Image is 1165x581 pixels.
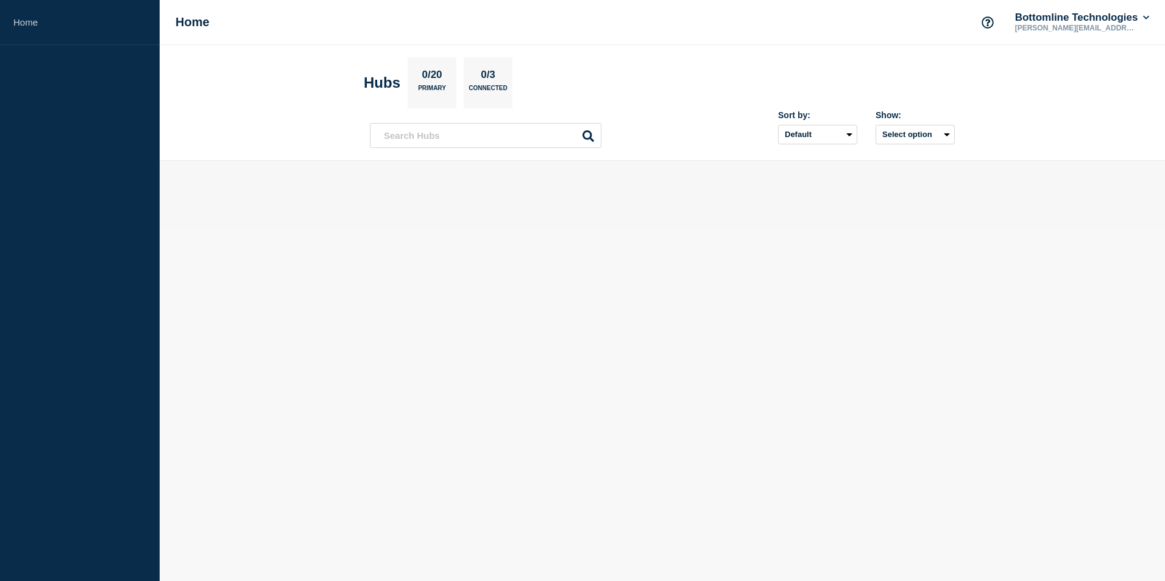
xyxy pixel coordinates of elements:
button: Select option [876,125,955,144]
select: Sort by [778,125,857,144]
div: Sort by: [778,110,857,120]
h1: Home [175,15,210,29]
h2: Hubs [364,74,400,91]
input: Search Hubs [370,123,601,148]
p: Connected [469,85,507,97]
div: Show: [876,110,955,120]
button: Support [975,10,1000,35]
p: 0/20 [417,69,447,85]
p: Primary [418,85,446,97]
p: [PERSON_NAME][EMAIL_ADDRESS][PERSON_NAME][DOMAIN_NAME] [1013,24,1139,32]
p: 0/3 [476,69,500,85]
button: Bottomline Technologies [1013,12,1152,24]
